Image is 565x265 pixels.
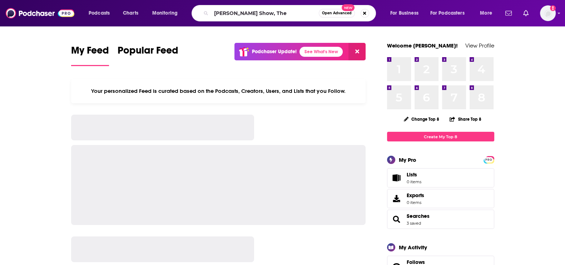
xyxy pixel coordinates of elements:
[400,115,444,124] button: Change Top 8
[390,173,404,183] span: Lists
[540,5,556,21] img: User Profile
[520,7,531,19] a: Show notifications dropdown
[426,7,475,19] button: open menu
[480,8,492,18] span: More
[299,47,343,57] a: See What's New
[430,8,465,18] span: For Podcasters
[390,214,404,224] a: Searches
[540,5,556,21] span: Logged in as nicole.koremenos
[385,7,427,19] button: open menu
[407,171,421,178] span: Lists
[475,7,501,19] button: open menu
[71,79,366,103] div: Your personalized Feed is curated based on the Podcasts, Creators, Users, and Lists that you Follow.
[71,44,109,61] span: My Feed
[407,200,424,205] span: 0 items
[399,156,416,163] div: My Pro
[342,4,355,11] span: New
[407,192,424,199] span: Exports
[387,210,494,229] span: Searches
[387,168,494,187] a: Lists
[502,7,515,19] a: Show notifications dropdown
[407,213,430,219] a: Searches
[84,7,119,19] button: open menu
[449,112,481,126] button: Share Top 8
[407,221,421,226] a: 3 saved
[147,7,187,19] button: open menu
[387,42,458,49] a: Welcome [PERSON_NAME]!
[211,7,319,19] input: Search podcasts, credits, & more...
[152,8,178,18] span: Monitoring
[6,6,74,20] img: Podchaser - Follow, Share and Rate Podcasts
[118,44,178,66] a: Popular Feed
[465,42,494,49] a: View Profile
[390,194,404,204] span: Exports
[123,8,138,18] span: Charts
[399,244,427,251] div: My Activity
[407,179,421,184] span: 0 items
[387,189,494,208] a: Exports
[118,44,178,61] span: Popular Feed
[252,49,297,55] p: Podchaser Update!
[485,157,493,162] span: PRO
[319,9,355,17] button: Open AdvancedNew
[118,7,143,19] a: Charts
[390,8,418,18] span: For Business
[387,132,494,141] a: Create My Top 8
[485,157,493,162] a: PRO
[540,5,556,21] button: Show profile menu
[322,11,352,15] span: Open Advanced
[550,5,556,11] svg: Add a profile image
[407,171,417,178] span: Lists
[198,5,383,21] div: Search podcasts, credits, & more...
[89,8,110,18] span: Podcasts
[71,44,109,66] a: My Feed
